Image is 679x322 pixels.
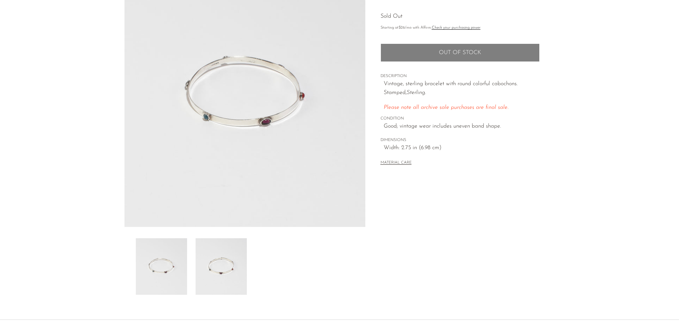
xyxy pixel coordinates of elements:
[381,160,412,166] button: MATERIAL CARE
[384,122,540,131] span: Good; vintage wear includes uneven band shape.
[407,90,426,95] em: Sterling.
[399,26,405,30] span: $26
[381,25,540,31] p: Starting at /mo with Affirm.
[381,73,540,80] span: DESCRIPTION
[381,137,540,144] span: DIMENSIONS
[432,26,481,30] a: Check your purchasing power - Learn more about Affirm Financing (opens in modal)
[384,80,540,98] p: Vintage, sterling bracelet with round colorful cabochons. Stamped,
[196,238,247,295] img: Colorful Sterling Bracelet
[381,13,402,19] span: Sold Out
[381,43,540,62] button: Add to cart
[384,144,540,153] span: Width: 2.75 in (6.98 cm)
[439,49,481,56] span: Out of stock
[384,105,509,110] span: Please note all archive sale purchases are final sale.
[136,238,187,295] img: Colorful Sterling Bracelet
[381,116,540,122] span: CONDITION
